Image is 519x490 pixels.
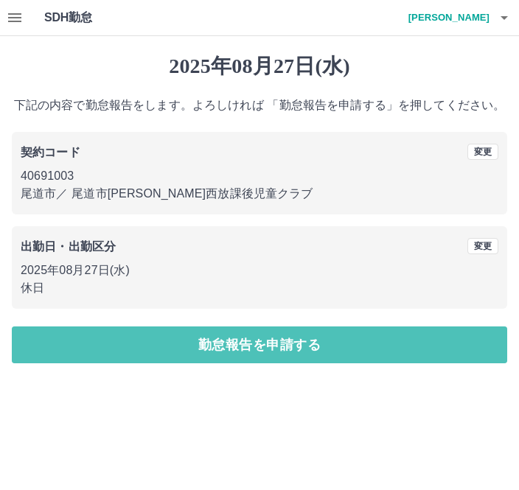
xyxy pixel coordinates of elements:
[21,167,498,185] p: 40691003
[21,262,498,279] p: 2025年08月27日(水)
[467,238,498,254] button: 変更
[21,240,116,253] b: 出勤日・出勤区分
[467,144,498,160] button: 変更
[21,185,498,203] p: 尾道市 ／ 尾道市[PERSON_NAME]西放課後児童クラブ
[12,326,507,363] button: 勤怠報告を申請する
[12,97,507,114] p: 下記の内容で勤怠報告をします。よろしければ 「勤怠報告を申請する」を押してください。
[21,146,80,158] b: 契約コード
[12,54,507,79] h1: 2025年08月27日(水)
[21,279,498,297] p: 休日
